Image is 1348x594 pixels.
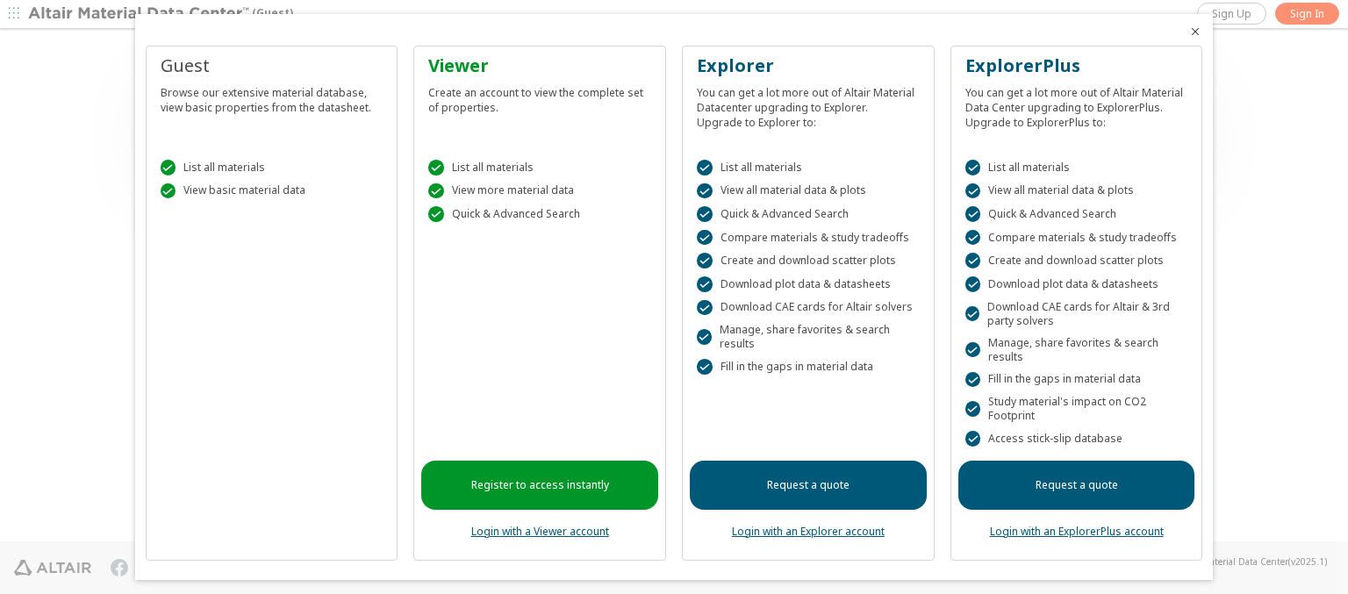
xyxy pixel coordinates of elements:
[697,78,920,130] div: You can get a lot more out of Altair Material Datacenter upgrading to Explorer. Upgrade to Explor...
[697,206,713,222] div: 
[965,306,979,322] div: 
[697,160,713,175] div: 
[697,183,713,199] div: 
[697,300,713,316] div: 
[965,183,981,199] div: 
[697,329,712,345] div: 
[965,372,1188,388] div: Fill in the gaps in material data
[965,183,1188,199] div: View all material data & plots
[697,359,713,375] div: 
[965,206,981,222] div: 
[965,395,1188,423] div: Study material's impact on CO2 Footprint
[965,54,1188,78] div: ExplorerPlus
[965,431,1188,447] div: Access stick-slip database
[697,160,920,175] div: List all materials
[965,160,981,175] div: 
[428,183,444,199] div: 
[697,206,920,222] div: Quick & Advanced Search
[697,323,920,351] div: Manage, share favorites & search results
[697,359,920,375] div: Fill in the gaps in material data
[965,230,1188,246] div: Compare materials & study tradeoffs
[697,276,713,292] div: 
[965,230,981,246] div: 
[428,78,651,115] div: Create an account to view the complete set of properties.
[161,160,176,175] div: 
[965,431,981,447] div: 
[958,461,1195,510] a: Request a quote
[965,336,1188,364] div: Manage, share favorites & search results
[697,54,920,78] div: Explorer
[965,253,1188,268] div: Create and download scatter plots
[965,372,981,388] div: 
[161,78,384,115] div: Browse our extensive material database, view basic properties from the datasheet.
[428,160,444,175] div: 
[965,342,980,358] div: 
[965,401,980,417] div: 
[1188,25,1202,39] button: Close
[697,253,920,268] div: Create and download scatter plots
[697,230,713,246] div: 
[428,160,651,175] div: List all materials
[161,183,176,199] div: 
[428,206,444,222] div: 
[965,160,1188,175] div: List all materials
[965,206,1188,222] div: Quick & Advanced Search
[732,524,885,539] a: Login with an Explorer account
[697,276,920,292] div: Download plot data & datasheets
[697,300,920,316] div: Download CAE cards for Altair solvers
[161,160,384,175] div: List all materials
[428,183,651,199] div: View more material data
[690,461,927,510] a: Request a quote
[421,461,658,510] a: Register to access instantly
[965,300,1188,328] div: Download CAE cards for Altair & 3rd party solvers
[965,253,981,268] div: 
[965,276,1188,292] div: Download plot data & datasheets
[697,253,713,268] div: 
[161,183,384,199] div: View basic material data
[965,78,1188,130] div: You can get a lot more out of Altair Material Data Center upgrading to ExplorerPlus. Upgrade to E...
[990,524,1164,539] a: Login with an ExplorerPlus account
[161,54,384,78] div: Guest
[428,54,651,78] div: Viewer
[697,183,920,199] div: View all material data & plots
[697,230,920,246] div: Compare materials & study tradeoffs
[428,206,651,222] div: Quick & Advanced Search
[965,276,981,292] div: 
[471,524,609,539] a: Login with a Viewer account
